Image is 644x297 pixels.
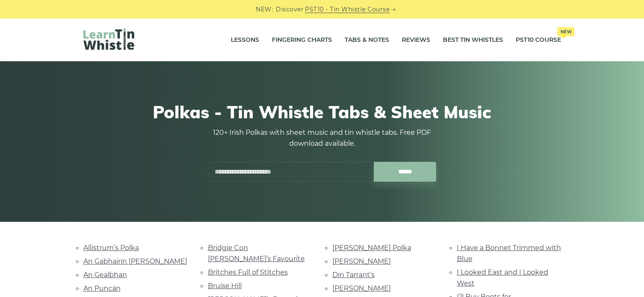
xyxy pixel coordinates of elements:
h1: Polkas - Tin Whistle Tabs & Sheet Music [83,102,561,122]
a: An Puncán [83,284,121,292]
a: Lessons [231,30,259,51]
a: Britches Full of Stitches [208,268,288,276]
a: An Gealbhan [83,271,127,279]
a: Reviews [402,30,430,51]
a: Allistrum’s Polka [83,244,139,252]
p: 120+ Irish Polkas with sheet music and tin whistle tabs. Free PDF download available. [208,127,437,149]
a: Bridgie Con [PERSON_NAME]’s Favourite [208,244,305,263]
a: [PERSON_NAME] Polka [332,244,411,252]
a: An Gabhairín [PERSON_NAME] [83,257,187,265]
a: I Have a Bonnet Trimmed with Blue [457,244,561,263]
a: I Looked East and I Looked West [457,268,548,287]
a: Fingering Charts [272,30,332,51]
a: Bruise Hill [208,282,242,290]
a: [PERSON_NAME] [332,284,391,292]
a: Tabs & Notes [345,30,389,51]
span: New [557,27,575,36]
a: Best Tin Whistles [443,30,503,51]
img: LearnTinWhistle.com [83,28,134,50]
a: Din Tarrant’s [332,271,375,279]
a: PST10 CourseNew [516,30,561,51]
a: [PERSON_NAME] [332,257,391,265]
